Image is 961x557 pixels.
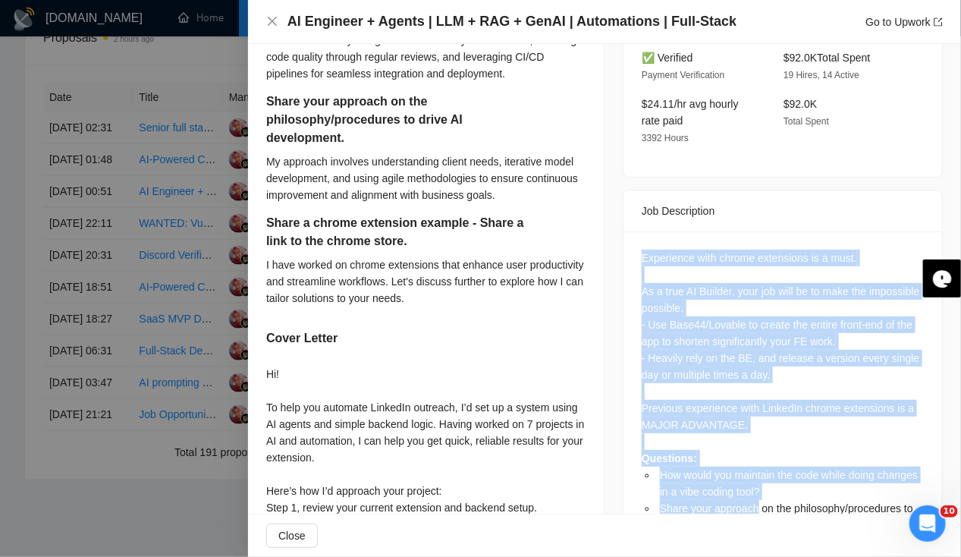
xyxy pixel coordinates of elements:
span: 10 [941,505,958,518]
span: Total Spent [784,116,829,127]
div: I maintain code by using version control systems like Git, ensuring code quality through regular ... [266,32,586,82]
h5: Share a chrome extension example - Share a link to the chrome store. [266,214,538,250]
span: export [934,17,943,27]
button: Close [266,15,278,28]
span: $24.11/hr avg hourly rate paid [642,98,739,127]
span: close [266,15,278,27]
iframe: Intercom live chat [909,505,946,542]
div: Job Description [642,190,924,231]
span: Share your approach on the philosophy/procedures to drive AI development. [660,502,913,531]
span: ✅ Verified [642,52,693,64]
span: 3392 Hours [642,133,689,143]
strong: Questions: [642,452,697,464]
span: How would you maintain the code while doing changes in a vibe coding tool? [660,469,918,498]
button: Close [266,524,318,548]
h5: Cover Letter [266,329,338,348]
div: I have worked on chrome extensions that enhance user productivity and streamline workflows. Let's... [266,256,586,307]
a: Go to Upworkexport [865,16,943,28]
span: Close [278,527,306,544]
div: My approach involves understanding client needs, iterative model development, and using agile met... [266,153,586,203]
span: $92.0K [784,98,817,110]
h5: Share your approach on the philosophy/procedures to drive AI development. [266,93,538,147]
h4: AI Engineer + Agents | LLM + RAG + GenAI | Automations | Full-Stack [287,12,736,31]
span: Payment Verification [642,70,724,80]
span: 19 Hires, 14 Active [784,70,859,80]
span: $92.0K Total Spent [784,52,870,64]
